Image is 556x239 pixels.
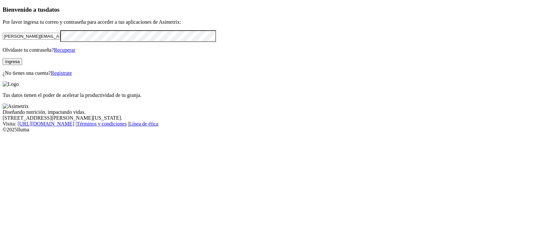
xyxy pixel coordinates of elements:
div: © 2025 Iluma [3,127,553,133]
button: Ingresa [3,58,22,65]
p: Por favor ingresa tu correo y contraseña para acceder a tus aplicaciones de Asimetrix: [3,19,553,25]
a: Regístrate [51,70,72,76]
p: ¿No tienes una cuenta? [3,70,553,76]
p: Tus datos tienen el poder de acelerar la productividad de tu granja. [3,92,553,98]
div: Diseñando nutrición, impactando vidas. [3,109,553,115]
a: Recuperar [54,47,75,53]
div: [STREET_ADDRESS][PERSON_NAME][US_STATE]. [3,115,553,121]
p: Olvidaste tu contraseña? [3,47,553,53]
img: Asimetrix [3,103,29,109]
a: Términos y condiciones [77,121,127,126]
img: Logo [3,81,19,87]
a: [URL][DOMAIN_NAME] [18,121,74,126]
a: Línea de ética [129,121,158,126]
input: Tu correo [3,33,60,40]
span: datos [46,6,60,13]
h3: Bienvenido a tus [3,6,553,13]
div: Visita : | | [3,121,553,127]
